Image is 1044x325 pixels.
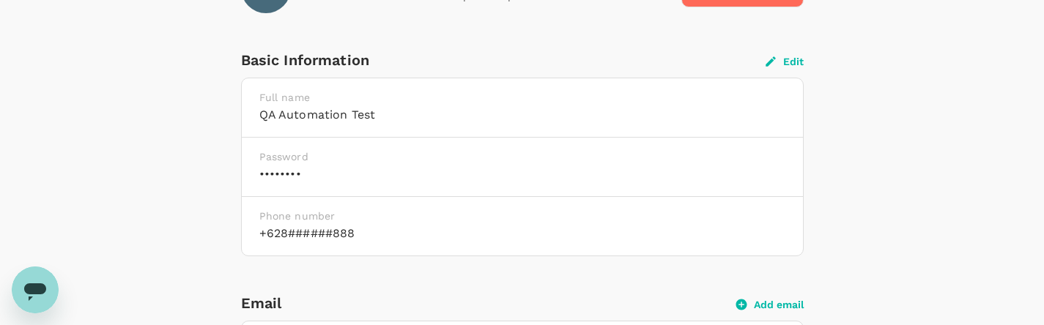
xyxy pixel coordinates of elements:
div: Basic Information [241,48,766,72]
p: Full name [259,90,785,105]
button: Add email [736,298,804,311]
h6: •••••••• [259,164,785,184]
h6: QA Automation Test [259,105,785,125]
iframe: Button to launch messaging window [12,266,59,313]
h6: +628######888 [259,223,785,244]
button: Edit [766,55,804,68]
p: Phone number [259,209,785,223]
h6: Email [241,291,736,315]
p: Password [259,149,785,164]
